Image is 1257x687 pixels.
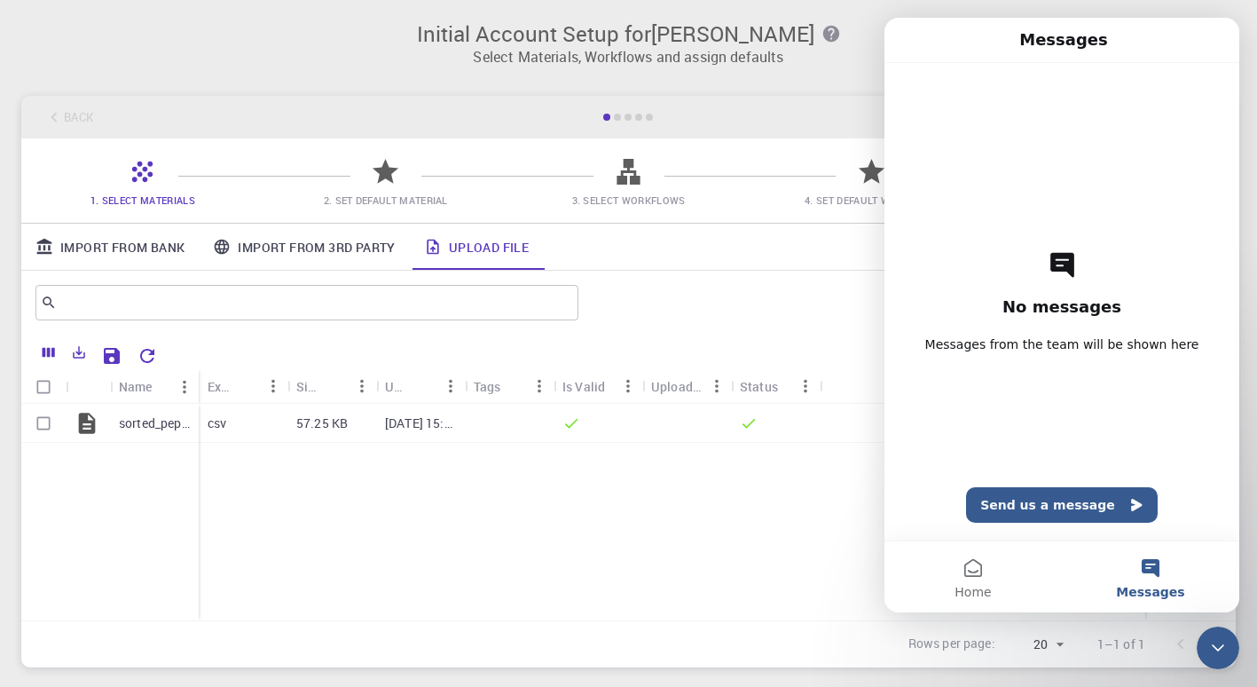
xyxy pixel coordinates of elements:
button: Menu [259,372,287,400]
a: Import From Bank [21,224,199,270]
iframe: Intercom live chat [1197,627,1239,669]
div: Tags [474,369,501,404]
div: Status [740,369,778,404]
span: Support [35,12,99,28]
a: Import From 3rd Party [199,224,409,270]
button: Sort [231,372,259,400]
div: Is Valid [554,369,642,404]
div: Extension [208,369,231,404]
p: 1–1 of 1 [1097,636,1145,653]
button: Menu [791,372,820,400]
div: 20 [1002,632,1069,658]
button: Export [64,338,94,367]
button: Menu [436,372,465,400]
span: 4. Set Default Workflow [805,193,938,207]
p: sorted_peptides_by_identity.csv [119,415,190,432]
button: Sort [408,372,436,400]
div: Is Valid [562,369,605,404]
a: Upload File [410,224,543,270]
iframe: Intercom live chat [884,18,1239,612]
div: Name [119,369,153,404]
button: Reset Explorer Settings [130,338,165,374]
div: Uploaded [651,369,703,404]
div: Tags [465,369,554,404]
h3: Initial Account Setup for [PERSON_NAME] [32,21,1225,46]
button: Save Explorer Settings [94,338,130,374]
div: Updated [376,369,465,404]
p: Rows per page: [908,635,995,655]
button: Menu [348,372,376,400]
button: Menu [703,372,731,400]
p: Select Materials, Workflows and assign defaults [32,46,1225,67]
div: Uploaded [642,369,731,404]
div: Size [287,369,376,404]
p: [DATE] 15:00 PM [385,415,456,432]
button: Columns [34,338,64,367]
div: Icon [66,369,110,404]
div: Extension [199,369,287,404]
span: 2. Set Default Material [324,193,448,207]
div: Updated [385,369,408,404]
button: Menu [525,372,554,400]
button: Menu [614,372,642,400]
p: 57.25 KB [296,415,348,432]
button: Menu [170,373,199,401]
div: Name [110,369,199,404]
button: Sort [319,372,348,400]
span: 3. Select Workflows [572,193,686,207]
div: Size [296,369,319,404]
div: Status [731,369,820,404]
span: 1. Select Materials [90,193,195,207]
p: csv [208,415,226,432]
